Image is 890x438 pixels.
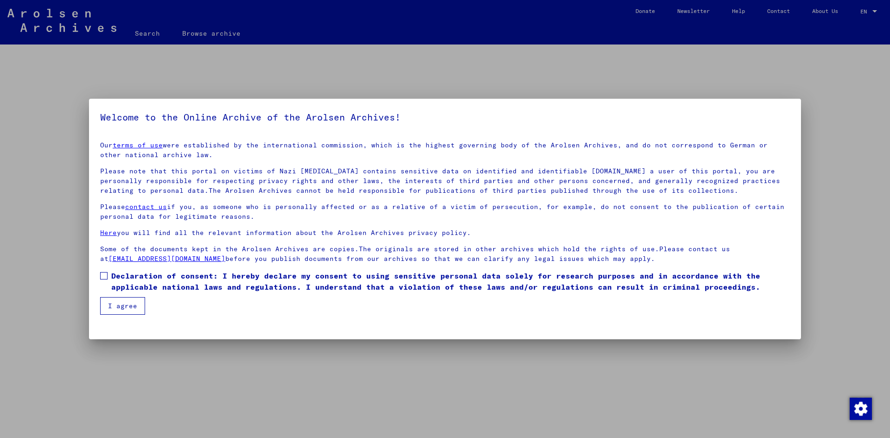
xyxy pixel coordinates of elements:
[113,141,163,149] a: terms of use
[850,398,872,420] img: Change consent
[100,297,145,315] button: I agree
[100,166,790,196] p: Please note that this portal on victims of Nazi [MEDICAL_DATA] contains sensitive data on identif...
[100,140,790,160] p: Our were established by the international commission, which is the highest governing body of the ...
[100,110,790,125] h5: Welcome to the Online Archive of the Arolsen Archives!
[100,244,790,264] p: Some of the documents kept in the Arolsen Archives are copies.The originals are stored in other a...
[100,228,790,238] p: you will find all the relevant information about the Arolsen Archives privacy policy.
[108,254,225,263] a: [EMAIL_ADDRESS][DOMAIN_NAME]
[111,270,790,292] span: Declaration of consent: I hereby declare my consent to using sensitive personal data solely for r...
[125,203,167,211] a: contact us
[100,229,117,237] a: Here
[100,202,790,222] p: Please if you, as someone who is personally affected or as a relative of a victim of persecution,...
